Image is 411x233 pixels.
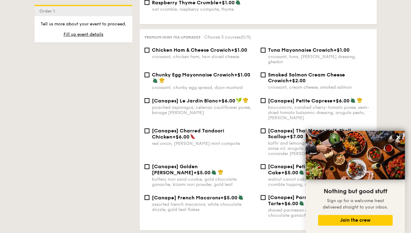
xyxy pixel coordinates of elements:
input: [Canapes] Parmesan Dark Chocolate Tarte+$6.00shaved parmesan cheese, luscious salted dark chocola... [261,195,266,200]
span: +$6.00 [332,98,350,104]
input: Chicken Ham & Cheese Crowich+$1.00croissant, chicken ham, twin sliced cheese [145,48,149,53]
img: icon-vegetarian.fe4039eb.svg [238,194,244,200]
div: walnut carrot cake, cream cheese mousse, crumble topping, candied orange [268,177,372,187]
img: icon-vegetarian.fe4039eb.svg [152,78,158,83]
div: red onion, [PERSON_NAME] mint compote [152,141,256,146]
img: icon-vegan.f8ff3823.svg [236,98,242,103]
input: [Canapes] Petite Walnut Carrot Cake+$5.00walnut carrot cake, cream cheese mousse, crumble topping... [261,164,266,169]
input: [Canapes] Le Jardin Blanc+$6.00poached asparagus, celeriac cauliflower puree, borage [PERSON_NAME] [145,98,149,103]
input: [Canapes] Thai Mango Half-Shell Scallop+$7.00kaffir and lemongrass green mango compote, anise oil... [261,128,266,133]
span: Fill up event details [64,32,103,37]
input: [Canapes] Charred Tandoori Chicken+$6.00red onion, [PERSON_NAME] mint compote [145,128,149,133]
span: +$7.00 [287,134,303,139]
p: Tell us more about your event to proceed. [39,21,127,27]
span: Nothing but good stuff [324,188,387,195]
span: (0/5) [240,35,251,40]
div: bocconcini, candied cherry-tomato puree, semi-dried tomato balsamic dressing, arugula pesto, [PER... [268,105,372,120]
span: [Canapes] Le Jardin Blanc [152,98,218,104]
span: Tuna Mayonnaise Crowich [268,47,333,53]
span: +$1.00 [234,72,250,78]
span: +$1.00 [333,47,350,53]
img: icon-chef-hat.a58ddaea.svg [357,98,362,103]
input: [Canapes] Golden [PERSON_NAME]+$5.00buttery nori sand cookie, gold chocolate ganache, kizami nori... [145,164,149,169]
span: [Canapes] Petite Caprese [268,98,332,104]
input: [Canapes] Petite Caprese+$6.00bocconcini, candied cherry-tomato puree, semi-dried tomato balsamic... [261,98,266,103]
div: assorted french macarons, white chocolate drizzle, gold leaf flakes [152,202,256,212]
img: icon-vegetarian.fe4039eb.svg [211,169,217,175]
div: shaved parmesan cheese, luscious salted dark chocolate ganache [268,208,372,218]
span: +$5.00 [220,195,237,201]
div: oat crumble, raspberry compote, thyme [152,7,256,12]
div: croissant, chunky egg spread, dijon mustard [152,85,256,90]
button: Close [394,132,403,142]
button: Join the crew [318,215,393,226]
div: croissant, tuna, [PERSON_NAME] dressing, gherkin [268,54,372,65]
span: [Canapes] Parmesan Dark Chocolate Tarte [268,194,361,206]
span: +$1.00 [231,47,247,53]
span: +$6.00 [218,98,235,104]
div: kaffir and lemongrass green mango compote, anise oil, arugula pesto, slow-cooked scallop, coriand... [268,141,372,156]
span: [Canapes] Golden [PERSON_NAME] [152,164,198,176]
input: Tuna Mayonnaise Crowich+$1.00croissant, tuna, [PERSON_NAME] dressing, gherkin [261,48,266,53]
img: icon-vegetarian.fe4039eb.svg [350,98,356,103]
span: Chunky Egg Mayonnaise Crowich [152,72,234,78]
span: Smoked Salmon Cream Cheese Crowich [268,72,345,83]
img: icon-chef-hat.a58ddaea.svg [218,169,223,175]
span: +$5.00 [281,170,298,176]
img: icon-vegetarian.fe4039eb.svg [299,200,304,206]
span: [Canapes] Petite Walnut Carrot Cake [268,164,347,176]
span: Sign up for a welcome treat delivered straight to your inbox. [323,198,388,210]
div: croissant, cream cheese, smoked salmon [268,85,372,90]
input: Smoked Salmon Cream Cheese Crowich+$2.00croissant, cream cheese, smoked salmon [261,72,266,77]
span: [Canapes] Charred Tandoori Chicken [152,128,224,140]
span: Order 1 [39,9,57,14]
span: [Canape] French Macarons [152,195,220,201]
span: +$6.00 [281,201,298,206]
span: [Canapes] Thai Mango Half-Shell Scallop [268,128,351,139]
span: +$5.00 [193,170,211,176]
span: Chicken Ham & Cheese Crowich [152,47,231,53]
img: icon-vegetarian.fe4039eb.svg [299,169,304,175]
input: Chunky Egg Mayonnaise Crowich+$1.00croissant, chunky egg spread, dijon mustard [145,72,149,77]
span: +$6.00 [172,134,189,140]
div: buttery nori sand cookie, gold chocolate ganache, kizami nori powder, gold leaf [152,177,256,187]
img: icon-spicy.37a8142b.svg [190,134,196,139]
input: [Canape] French Macarons+$5.00assorted french macarons, white chocolate drizzle, gold leaf flakes [145,195,149,200]
div: croissant, chicken ham, twin sliced cheese [152,54,256,59]
span: Choose 5 courses [204,35,251,40]
img: DSC07876-Edit02-Large.jpeg [306,131,405,179]
img: icon-chef-hat.a58ddaea.svg [243,98,248,103]
div: poached asparagus, celeriac cauliflower puree, borage [PERSON_NAME] [152,105,256,115]
span: Premium high tea upgrades [145,35,200,39]
img: icon-chef-hat.a58ddaea.svg [306,169,311,175]
span: +$2.00 [289,78,306,83]
img: icon-chef-hat.a58ddaea.svg [159,78,165,83]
